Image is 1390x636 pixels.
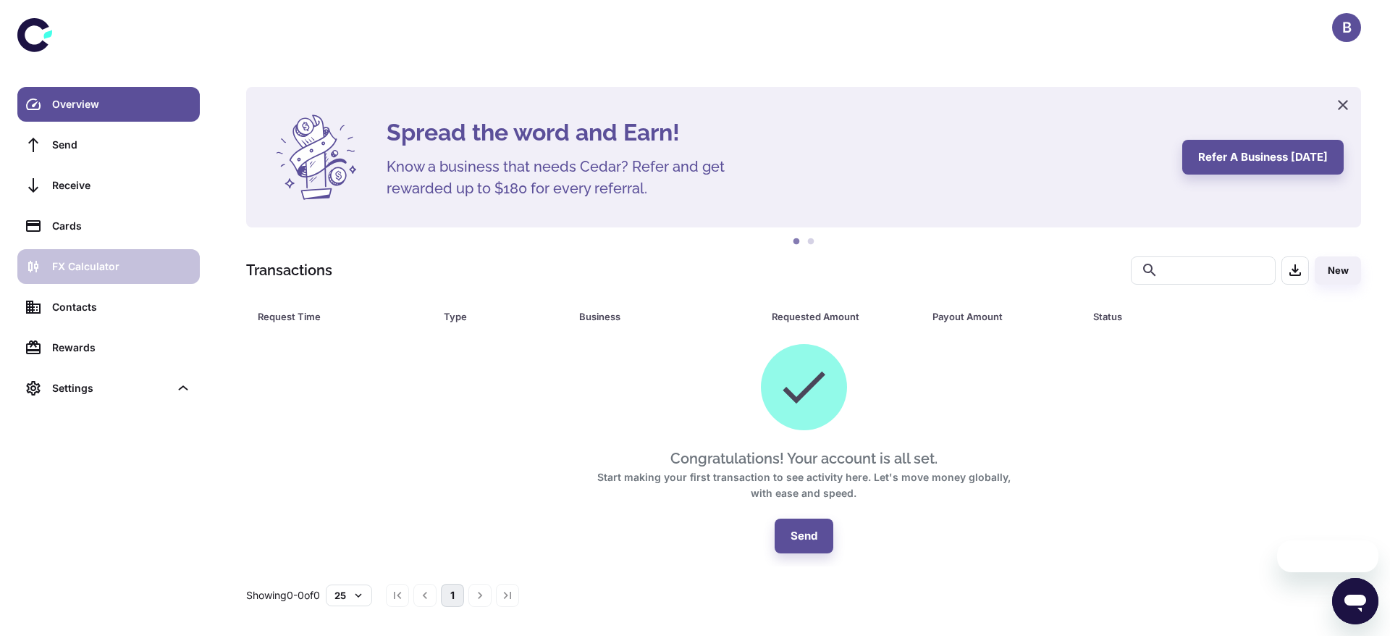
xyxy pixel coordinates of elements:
a: Cards [17,209,200,243]
div: FX Calculator [52,259,191,275]
span: Request Time [258,306,426,327]
div: Settings [52,380,169,396]
div: Contacts [52,299,191,315]
a: Contacts [17,290,200,325]
a: Overview [17,87,200,122]
button: 1 [789,235,804,249]
h1: Transactions [246,259,332,281]
iframe: Message from company [1277,540,1378,572]
button: Refer a business [DATE] [1182,140,1344,175]
div: Request Time [258,306,408,327]
h5: Know a business that needs Cedar? Refer and get rewarded up to $180 for every referral. [387,156,749,199]
div: Send [52,137,191,153]
iframe: Button to launch messaging window [1332,578,1378,624]
div: Type [444,306,542,327]
a: Rewards [17,330,200,365]
h6: Start making your first transaction to see activity here. Let's move money globally, with ease an... [586,469,1021,501]
button: page 1 [441,584,464,607]
p: Showing 0-0 of 0 [246,587,320,603]
span: Type [444,306,561,327]
span: Requested Amount [772,306,915,327]
h5: Congratulations! Your account is all set. [670,448,938,469]
div: Overview [52,96,191,112]
button: 2 [804,235,818,249]
h4: Spread the word and Earn! [387,115,1165,150]
div: Rewards [52,340,191,356]
a: Receive [17,168,200,203]
span: Status [1093,306,1301,327]
a: FX Calculator [17,249,200,284]
nav: pagination navigation [384,584,521,607]
span: Payout Amount [932,306,1076,327]
div: Cards [52,218,191,234]
div: Settings [17,371,200,406]
button: Send [775,519,833,553]
button: 25 [326,585,372,606]
div: Payout Amount [932,306,1057,327]
button: B [1332,13,1361,42]
div: Receive [52,177,191,193]
a: Send [17,127,200,162]
div: Requested Amount [772,306,896,327]
button: New [1315,256,1361,285]
div: Status [1093,306,1282,327]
